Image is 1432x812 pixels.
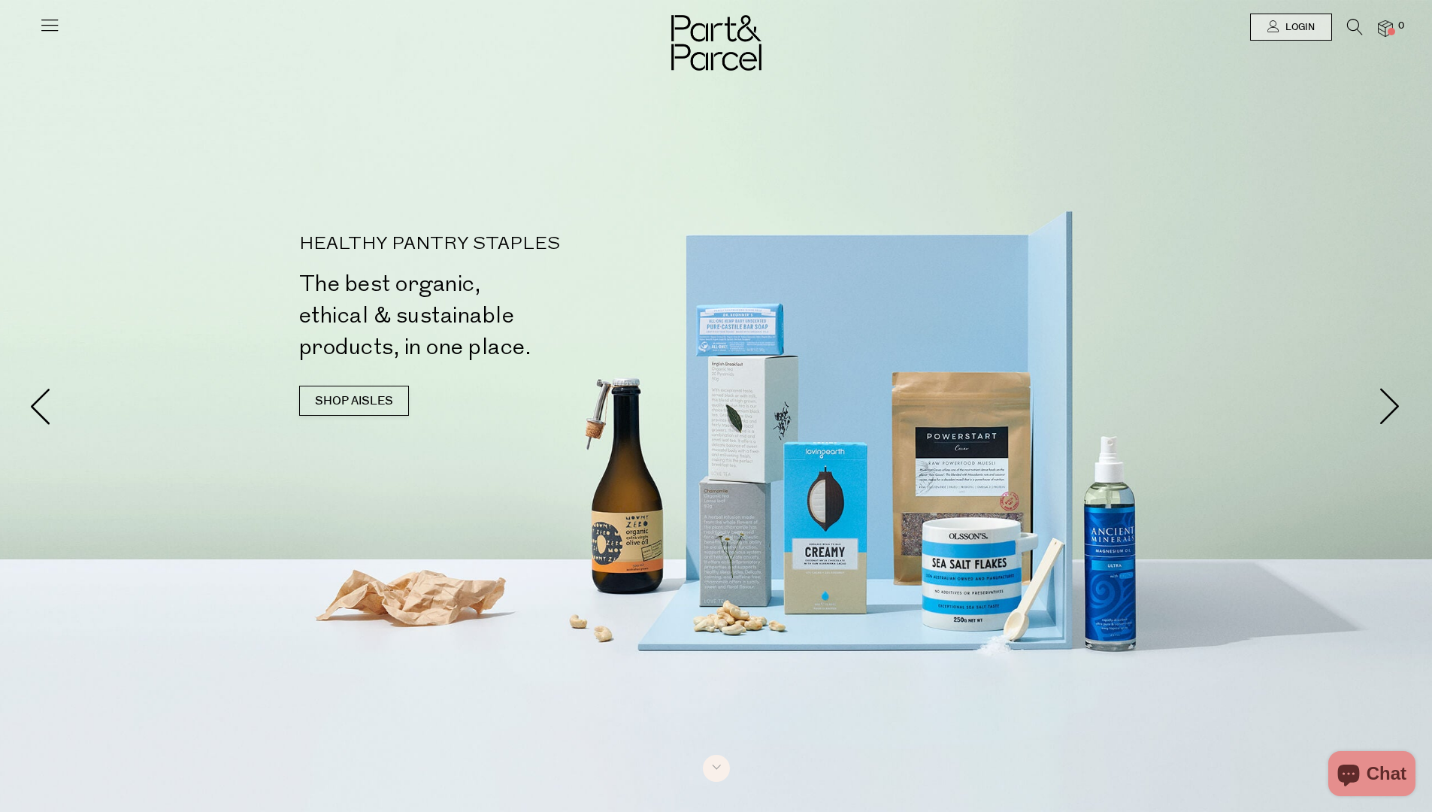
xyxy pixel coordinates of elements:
[1394,20,1408,33] span: 0
[671,15,761,71] img: Part&Parcel
[1324,751,1420,800] inbox-online-store-chat: Shopify online store chat
[1378,20,1393,36] a: 0
[299,386,409,416] a: SHOP AISLES
[1250,14,1332,41] a: Login
[1282,21,1315,34] span: Login
[299,235,722,253] p: HEALTHY PANTRY STAPLES
[299,268,722,363] h2: The best organic, ethical & sustainable products, in one place.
